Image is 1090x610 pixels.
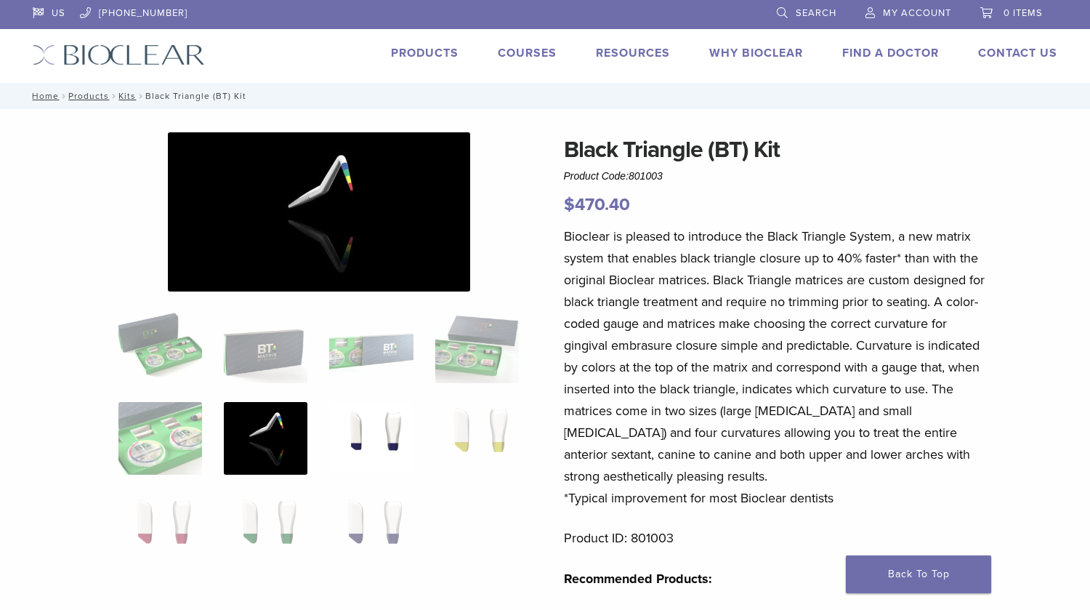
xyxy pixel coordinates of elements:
span: 0 items [1004,7,1043,19]
span: / [109,92,118,100]
a: Resources [596,46,670,60]
a: Products [68,91,109,101]
img: Black Triangle (BT) Kit - Image 10 [224,494,307,566]
p: Bioclear is pleased to introduce the Black Triangle System, a new matrix system that enables blac... [564,225,991,509]
img: Bioclear [33,44,205,65]
a: Contact Us [978,46,1057,60]
img: Intro-Black-Triangle-Kit-6-Copy-e1548792917662-324x324.jpg [118,310,202,383]
img: Black Triangle (BT) Kit - Image 8 [435,402,519,475]
bdi: 470.40 [564,194,630,215]
span: 801003 [629,170,663,182]
a: Products [391,46,459,60]
img: Black Triangle (BT) Kit - Image 9 [118,494,202,566]
img: Black Triangle (BT) Kit - Image 6 [168,132,470,292]
a: Courses [498,46,557,60]
img: Black Triangle (BT) Kit - Image 5 [118,402,202,475]
img: Black Triangle (BT) Kit - Image 7 [329,402,413,475]
strong: Recommended Products: [564,571,712,587]
nav: Black Triangle (BT) Kit [22,83,1068,109]
a: Kits [118,91,136,101]
a: Why Bioclear [709,46,803,60]
img: Black Triangle (BT) Kit - Image 2 [224,310,307,383]
a: Back To Top [846,555,991,593]
span: My Account [883,7,951,19]
span: Product Code: [564,170,663,182]
span: $ [564,194,575,215]
a: Find A Doctor [842,46,939,60]
span: / [136,92,145,100]
img: Black Triangle (BT) Kit - Image 6 [224,402,307,475]
span: / [59,92,68,100]
a: Home [28,91,59,101]
span: Search [796,7,836,19]
img: Black Triangle (BT) Kit - Image 4 [435,310,519,383]
img: Black Triangle (BT) Kit - Image 11 [329,494,413,566]
h1: Black Triangle (BT) Kit [564,132,991,167]
img: Black Triangle (BT) Kit - Image 3 [329,310,413,383]
p: Product ID: 801003 [564,527,991,549]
